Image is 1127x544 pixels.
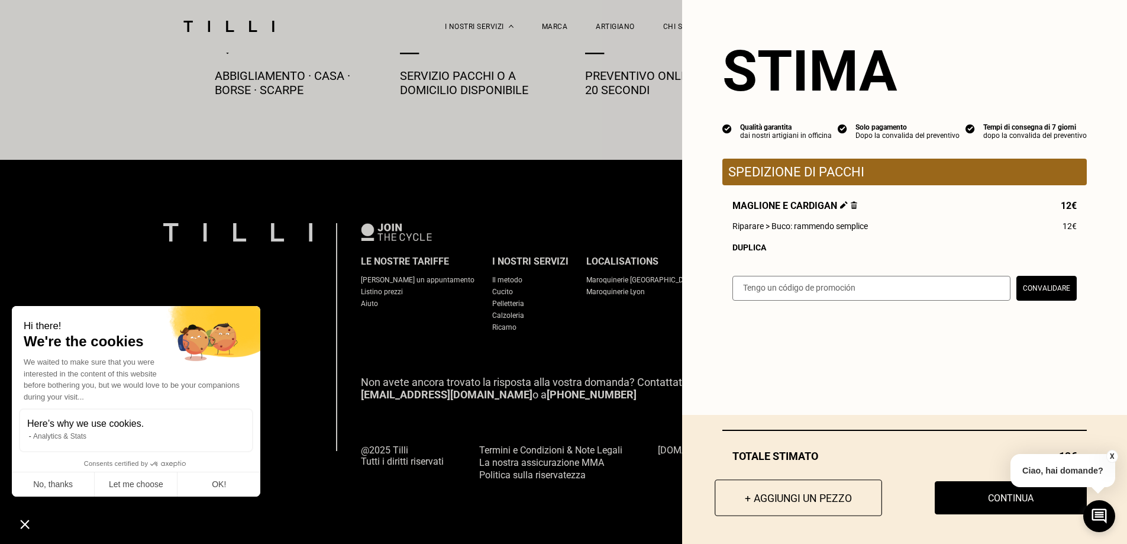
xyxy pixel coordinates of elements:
[855,123,960,131] div: Solo pagamento
[1016,276,1077,301] button: Convalidare
[732,221,868,231] span: Riparare > Buco: rammendo semplice
[740,131,832,140] div: dai nostri artigiani in officina
[1061,200,1077,211] span: 12€
[1010,454,1115,487] p: Ciao, hai domande?
[732,243,1077,252] div: Duplica
[732,200,857,211] span: Maglione e cardigan
[983,123,1087,131] div: Tempi di consegna di 7 giorni
[715,479,882,516] button: + Aggiungi un pezzo
[851,201,857,209] img: Elimina
[840,201,848,209] img: Modifica
[838,123,847,134] img: icon list info
[935,481,1087,514] button: Continua
[1063,221,1077,231] span: 12€
[983,131,1087,140] div: dopo la convalida del preventivo
[1106,450,1118,463] button: X
[722,450,1087,462] div: Totale stimato
[722,123,732,134] img: icon list info
[728,165,1081,179] p: Spedizione di pacchi
[732,276,1010,301] input: Tengo un código de promoción
[965,123,975,134] img: icon list info
[740,123,832,131] div: Qualità garantita
[722,38,1087,104] section: Stima
[855,131,960,140] div: Dopo la convalida del preventivo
